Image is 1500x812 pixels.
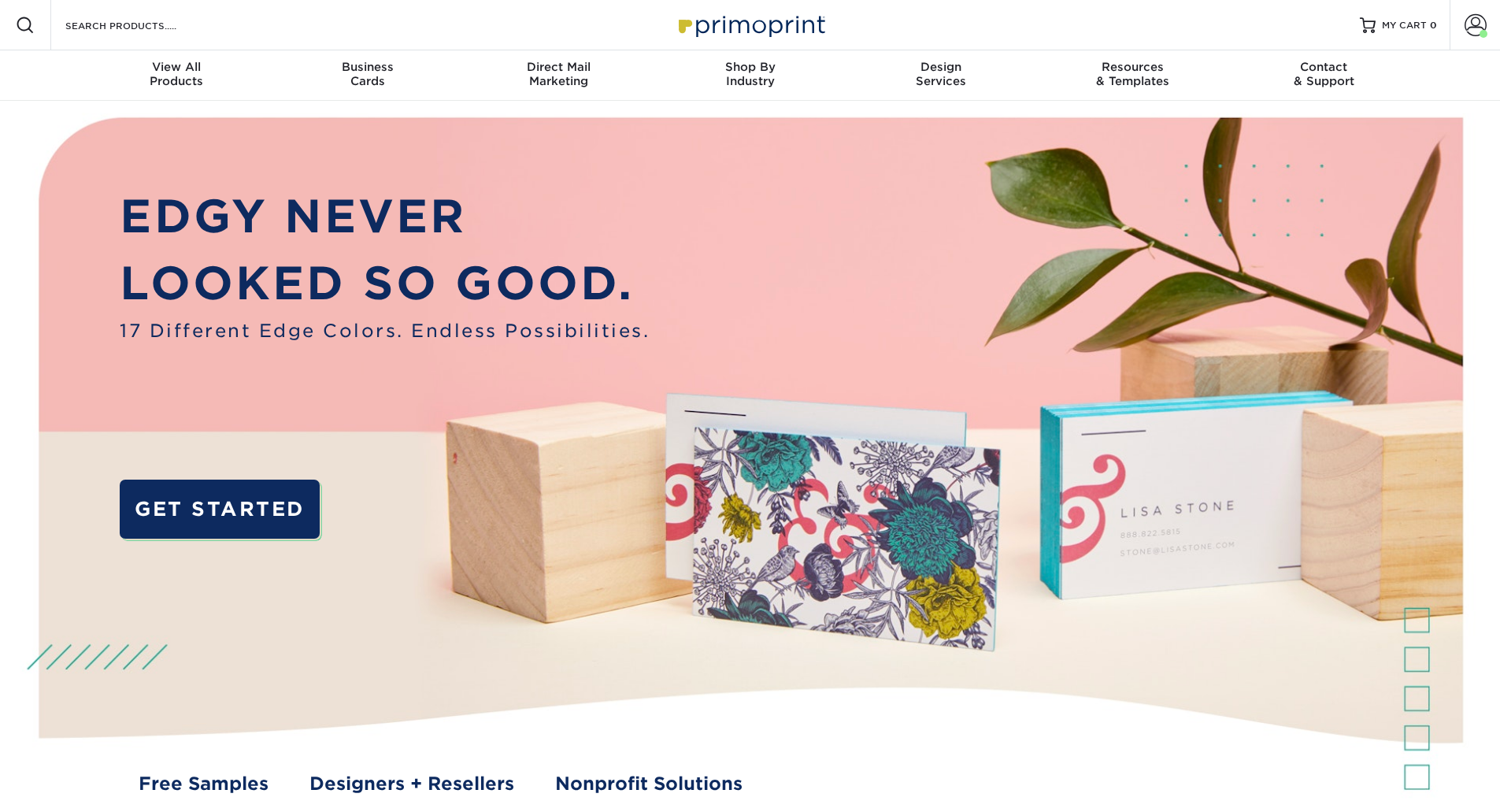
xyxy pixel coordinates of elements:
[463,50,654,101] a: Direct MailMarketing
[81,50,272,101] a: View AllProducts
[120,250,650,317] p: LOOKED SO GOOD.
[463,60,654,88] div: Marketing
[846,60,1037,74] span: Design
[846,60,1037,88] div: Services
[120,317,650,344] span: 17 Different Edge Colors. Endless Possibilities.
[272,60,463,74] span: Business
[64,16,217,35] input: SEARCH PRODUCTS.....
[463,60,654,74] span: Direct Mail
[1228,50,1420,101] a: Contact& Support
[1382,19,1427,32] span: MY CART
[120,480,319,539] a: GET STARTED
[120,183,650,250] p: EDGY NEVER
[654,50,846,101] a: Shop ByIndustry
[654,60,846,74] span: Shop By
[672,8,829,42] img: Primoprint
[555,770,743,797] a: Nonprofit Solutions
[309,770,514,797] a: Designers + Resellers
[1430,20,1437,31] span: 0
[1228,60,1420,74] span: Contact
[1037,50,1228,101] a: Resources& Templates
[272,60,463,88] div: Cards
[654,60,846,88] div: Industry
[1037,60,1228,88] div: & Templates
[1228,60,1420,88] div: & Support
[81,60,272,74] span: View All
[846,50,1037,101] a: DesignServices
[81,60,272,88] div: Products
[272,50,463,101] a: BusinessCards
[1037,60,1228,74] span: Resources
[139,770,269,797] a: Free Samples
